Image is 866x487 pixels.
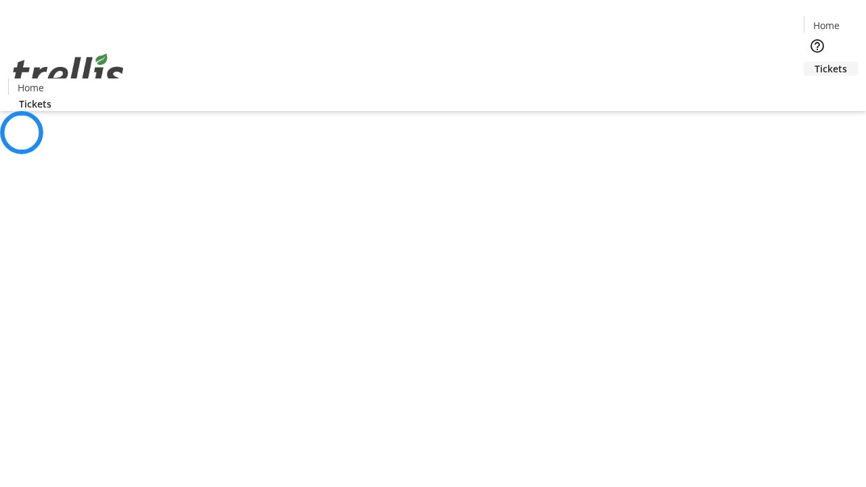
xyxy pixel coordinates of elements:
a: Tickets [8,97,62,111]
img: Orient E2E Organization 2HlHcCUPqJ's Logo [8,39,129,106]
span: Home [813,18,840,32]
button: Help [804,32,831,60]
a: Home [804,18,848,32]
a: Tickets [804,62,858,76]
span: Home [18,80,44,95]
a: Home [9,80,52,95]
span: Tickets [815,62,847,76]
span: Tickets [19,97,51,111]
button: Cart [804,76,831,103]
